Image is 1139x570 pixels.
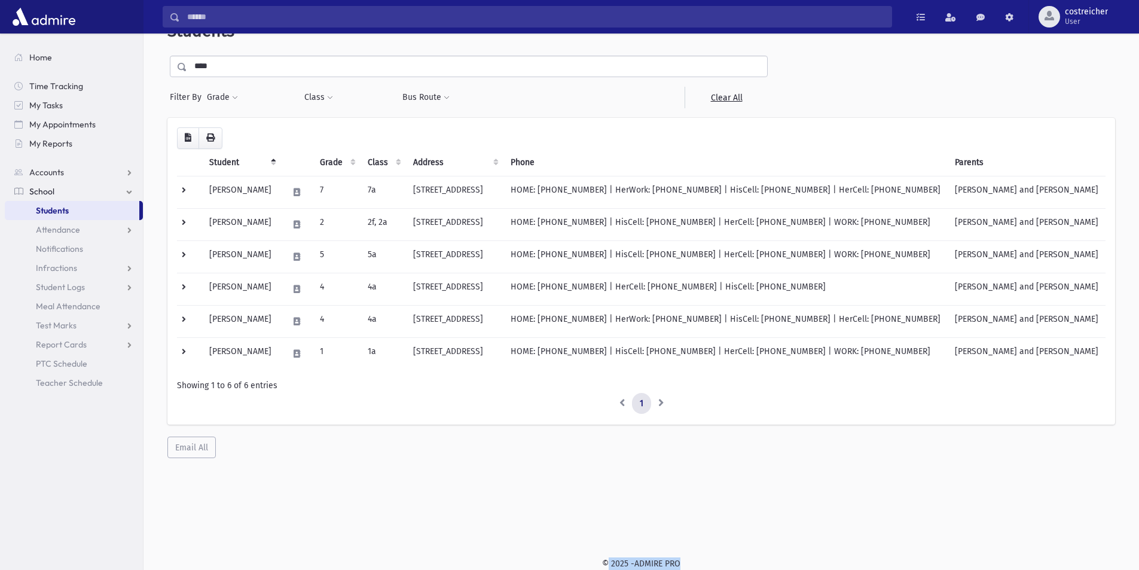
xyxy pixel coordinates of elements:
span: Students [36,205,69,216]
span: Attendance [36,224,80,235]
span: Time Tracking [29,81,83,92]
a: My Reports [5,134,143,153]
span: My Reports [29,138,72,149]
td: [STREET_ADDRESS] [406,240,503,273]
td: [STREET_ADDRESS] [406,273,503,305]
input: Search [180,6,891,28]
button: Grade [206,87,239,108]
button: Bus Route [402,87,450,108]
td: 4a [361,305,406,337]
th: Student: activate to sort column descending [202,149,281,176]
td: [STREET_ADDRESS] [406,176,503,208]
span: costreicher [1065,7,1108,17]
span: Test Marks [36,320,77,331]
td: [PERSON_NAME] [202,208,281,240]
a: Time Tracking [5,77,143,96]
span: Infractions [36,263,77,273]
td: HOME: [PHONE_NUMBER] | HisCell: [PHONE_NUMBER] | HerCell: [PHONE_NUMBER] | WORK: [PHONE_NUMBER] [503,337,948,370]
td: 1 [313,337,361,370]
a: Notifications [5,239,143,258]
button: Email All [167,437,216,458]
th: Phone [503,149,948,176]
td: 2f, 2a [361,208,406,240]
a: My Appointments [5,115,143,134]
td: [PERSON_NAME] [202,337,281,370]
td: [STREET_ADDRESS] [406,305,503,337]
td: [PERSON_NAME] [202,273,281,305]
td: 5 [313,240,361,273]
td: 2 [313,208,361,240]
td: [PERSON_NAME] [202,176,281,208]
td: [PERSON_NAME] [202,305,281,337]
td: [STREET_ADDRESS] [406,208,503,240]
span: Report Cards [36,339,87,350]
span: User [1065,17,1108,26]
a: Infractions [5,258,143,278]
span: Meal Attendance [36,301,100,312]
td: [PERSON_NAME] [202,240,281,273]
span: Filter By [170,91,206,103]
td: [STREET_ADDRESS] [406,337,503,370]
td: [PERSON_NAME] and [PERSON_NAME] [948,208,1106,240]
span: Accounts [29,167,64,178]
span: Student Logs [36,282,85,292]
a: Test Marks [5,316,143,335]
a: School [5,182,143,201]
th: Parents [948,149,1106,176]
span: My Appointments [29,119,96,130]
a: Clear All [685,87,768,108]
span: Notifications [36,243,83,254]
td: [PERSON_NAME] and [PERSON_NAME] [948,273,1106,305]
a: Home [5,48,143,67]
img: AdmirePro [10,5,78,29]
button: CSV [177,127,199,149]
td: [PERSON_NAME] and [PERSON_NAME] [948,176,1106,208]
td: HOME: [PHONE_NUMBER] | HisCell: [PHONE_NUMBER] | HerCell: [PHONE_NUMBER] | WORK: [PHONE_NUMBER] [503,208,948,240]
a: Students [5,201,139,220]
span: Teacher Schedule [36,377,103,388]
td: 7 [313,176,361,208]
td: 4a [361,273,406,305]
td: 5a [361,240,406,273]
a: Report Cards [5,335,143,354]
span: Home [29,52,52,63]
td: 4 [313,273,361,305]
a: ADMIRE PRO [634,559,680,569]
button: Class [304,87,334,108]
div: Showing 1 to 6 of 6 entries [177,379,1106,392]
td: HOME: [PHONE_NUMBER] | HisCell: [PHONE_NUMBER] | HerCell: [PHONE_NUMBER] | WORK: [PHONE_NUMBER] [503,240,948,273]
td: 7a [361,176,406,208]
td: HOME: [PHONE_NUMBER] | HerWork: [PHONE_NUMBER] | HisCell: [PHONE_NUMBER] | HerCell: [PHONE_NUMBER] [503,176,948,208]
a: Student Logs [5,278,143,297]
div: © 2025 - [163,557,1120,570]
td: 4 [313,305,361,337]
td: [PERSON_NAME] and [PERSON_NAME] [948,240,1106,273]
td: HOME: [PHONE_NUMBER] | HerWork: [PHONE_NUMBER] | HisCell: [PHONE_NUMBER] | HerCell: [PHONE_NUMBER] [503,305,948,337]
span: School [29,186,54,197]
td: 1a [361,337,406,370]
a: Teacher Schedule [5,373,143,392]
a: PTC Schedule [5,354,143,373]
a: Attendance [5,220,143,239]
span: My Tasks [29,100,63,111]
td: [PERSON_NAME] and [PERSON_NAME] [948,337,1106,370]
th: Address: activate to sort column ascending [406,149,503,176]
td: HOME: [PHONE_NUMBER] | HerCell: [PHONE_NUMBER] | HisCell: [PHONE_NUMBER] [503,273,948,305]
a: 1 [632,393,651,414]
td: [PERSON_NAME] and [PERSON_NAME] [948,305,1106,337]
a: Accounts [5,163,143,182]
th: Class: activate to sort column ascending [361,149,406,176]
span: PTC Schedule [36,358,87,369]
th: Grade: activate to sort column ascending [313,149,361,176]
button: Print [199,127,222,149]
a: Meal Attendance [5,297,143,316]
a: My Tasks [5,96,143,115]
